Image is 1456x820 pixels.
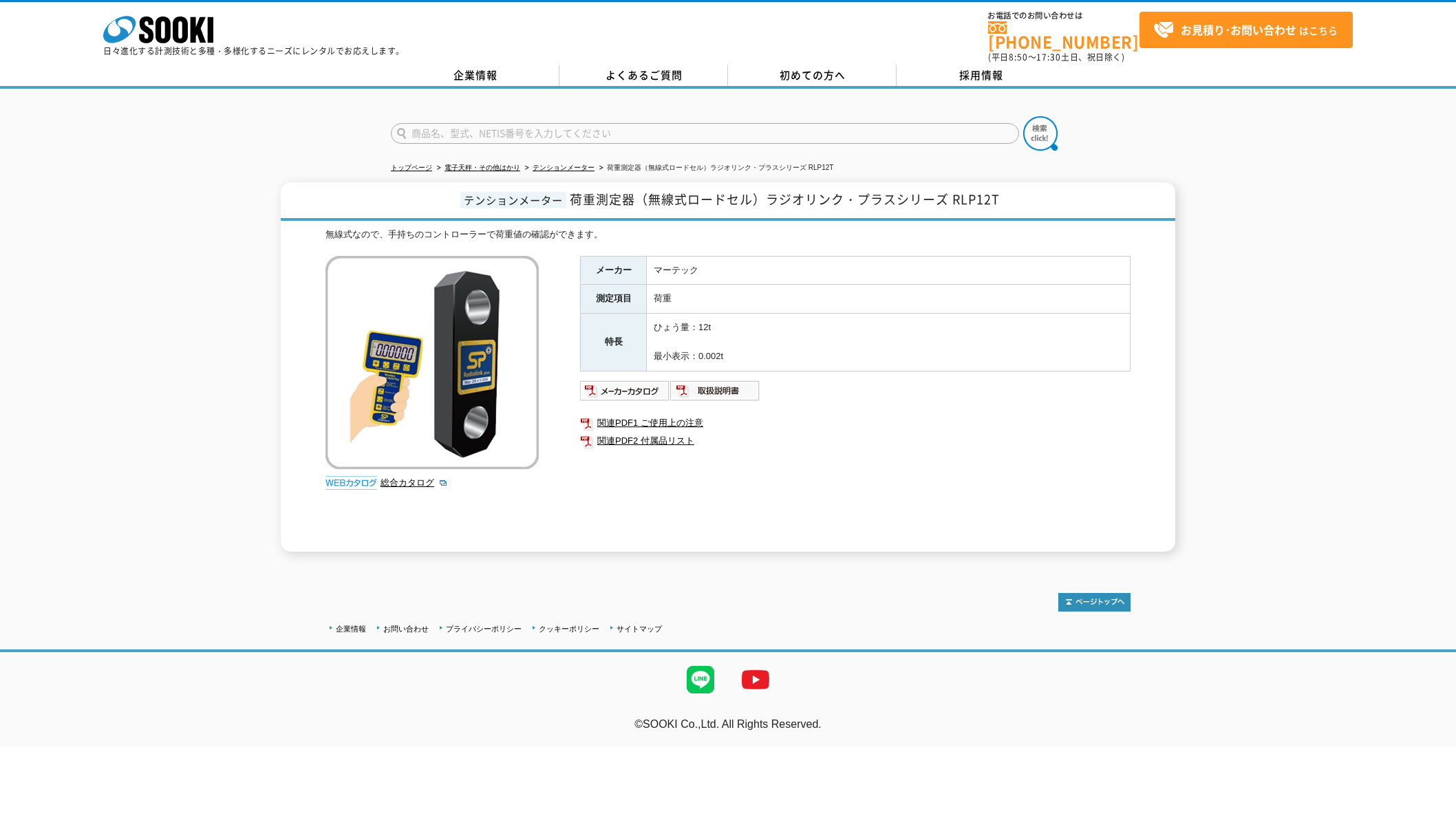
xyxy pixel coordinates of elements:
div: 無線式なので、手持ちのコントローラーで荷重値の確認ができます。 [325,228,1131,242]
img: LINE [673,652,728,707]
td: 荷重 [647,285,1131,314]
img: メーカーカタログ [580,380,670,402]
td: ひょう量：12t 最小表示：0.002t [647,314,1131,371]
a: テンションメーター [533,164,595,171]
span: 荷重測定器（無線式ロードセル）ラジオリンク・プラスシリーズ RLP12T [570,190,1000,208]
a: クッキーポリシー [539,625,599,633]
span: テンションメーター [460,192,566,208]
a: トップページ [391,164,432,171]
a: テストMail [1403,733,1456,744]
li: 荷重測定器（無線式ロードセル）ラジオリンク・プラスシリーズ RLP12T [597,161,833,175]
a: メーカーカタログ [580,389,670,399]
a: 企業情報 [391,65,559,86]
a: よくあるご質問 [559,65,728,86]
a: 取扱説明書 [670,389,760,399]
a: 関連PDF1 ご使用上の注意 [580,414,1131,432]
img: btn_search.png [1023,116,1058,151]
a: お問い合わせ [383,625,429,633]
img: トップページへ [1058,593,1131,612]
a: 総合カタログ [381,477,448,488]
td: マーテック [647,256,1131,285]
span: はこちら [1153,20,1338,41]
th: 特長 [581,314,647,371]
img: webカタログ [325,476,377,490]
a: サイトマップ [617,625,662,633]
th: 測定項目 [581,285,647,314]
img: 荷重測定器（無線式ロードセル）ラジオリンク・プラスシリーズ RLP12T [325,256,539,469]
input: 商品名、型式、NETIS番号を入力してください [391,123,1019,144]
a: お見積り･お問い合わせはこちら [1139,12,1353,48]
a: 採用情報 [897,65,1065,86]
p: 日々進化する計測技術と多種・多様化するニーズにレンタルでお応えします。 [103,47,405,55]
a: 企業情報 [336,625,366,633]
a: 電子天秤・その他はかり [445,164,520,171]
strong: お見積り･お問い合わせ [1181,21,1296,38]
th: メーカー [581,256,647,285]
a: [PHONE_NUMBER] [988,21,1139,50]
span: 初めての方へ [780,67,846,83]
span: 8:50 [1009,51,1028,63]
span: 17:30 [1036,51,1061,63]
a: 関連PDF2 付属品リスト [580,432,1131,450]
img: YouTube [728,652,783,707]
a: 初めての方へ [728,65,897,86]
img: 取扱説明書 [670,380,760,402]
span: (平日 ～ 土日、祝日除く) [988,51,1124,63]
span: お電話でのお問い合わせは [988,12,1139,20]
a: プライバシーポリシー [446,625,522,633]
